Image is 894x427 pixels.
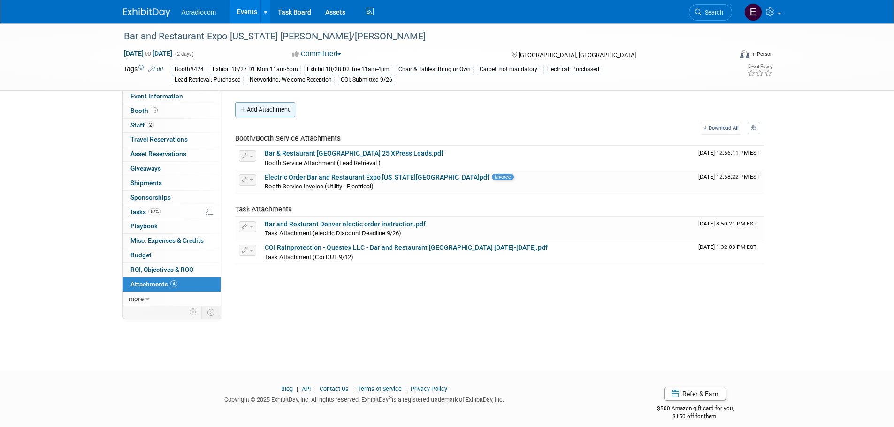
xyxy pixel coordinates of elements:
a: Giveaways [123,162,221,176]
td: Personalize Event Tab Strip [185,306,202,318]
span: Task Attachment (Coi DUE 9/12) [265,254,353,261]
span: Invoice [492,174,514,180]
span: Task Attachments [235,205,292,213]
span: Booth Service Invoice (Utility - Electrical) [265,183,374,190]
a: API [302,385,311,392]
span: Travel Reservations [130,135,188,143]
a: Event Information [123,90,221,104]
a: Sponsorships [123,191,221,205]
span: Upload Timestamp [698,150,760,156]
img: Format-Inperson.png [740,50,749,58]
a: COI Rainprotection - Questex LLC - Bar and Restaurant [GEOGRAPHIC_DATA] [DATE]-[DATE].pdf [265,244,548,251]
span: Search [702,9,723,16]
a: Staff2 [123,119,221,133]
td: Tags [123,64,163,85]
div: Carpet: not mandatory [477,65,540,75]
a: Contact Us [320,385,349,392]
a: Bar and Resturant Denver electic order instruction.pdf [265,220,426,228]
span: | [312,385,318,392]
a: Bar & Restaurant [GEOGRAPHIC_DATA] 25 XPress Leads.pdf [265,150,443,157]
span: [GEOGRAPHIC_DATA], [GEOGRAPHIC_DATA] [519,52,636,59]
img: ExhibitDay [123,8,170,17]
td: Upload Timestamp [695,217,764,240]
span: Budget [130,251,152,259]
a: Booth [123,104,221,118]
span: ROI, Objectives & ROO [130,266,193,273]
span: Attachments [130,280,177,288]
span: Task Attachment (electric Discount Deadline 9/26) [265,230,401,237]
span: Playbook [130,222,158,230]
div: Chair & Tables: Bring ur Own [396,65,474,75]
span: Upload Timestamp [698,244,756,250]
td: Upload Timestamp [695,240,764,264]
div: Event Format [677,49,773,63]
span: Booth not reserved yet [151,107,160,114]
img: Elizabeth Martinez [744,3,762,21]
span: | [403,385,409,392]
span: Shipments [130,179,162,187]
a: Playbook [123,219,221,233]
span: Booth/Booth Service Attachments [235,134,341,142]
a: Edit [148,66,163,73]
div: $500 Amazon gift card for you, [619,398,771,420]
button: Committed [289,49,345,59]
div: $150 off for them. [619,412,771,420]
span: Event Information [130,92,183,100]
span: Upload Timestamp [698,173,760,180]
a: Blog [281,385,293,392]
span: [DATE] [DATE] [123,49,173,58]
span: to [144,50,153,57]
div: Lead Retrieval: Purchased [172,75,244,85]
span: Staff [130,121,154,129]
a: Travel Reservations [123,133,221,147]
td: Upload Timestamp [695,146,764,170]
div: Exhibit 10/27 D1 Mon 11am-5pm [210,65,301,75]
a: Privacy Policy [411,385,447,392]
td: Toggle Event Tabs [201,306,221,318]
span: (2 days) [174,51,194,57]
button: Add Attachment [235,102,295,117]
span: Giveaways [130,165,161,172]
td: Upload Timestamp [695,170,764,194]
a: Search [689,4,732,21]
a: Misc. Expenses & Credits [123,234,221,248]
a: Tasks67% [123,205,221,219]
span: Misc. Expenses & Credits [130,237,204,244]
span: Tasks [130,208,161,216]
a: Shipments [123,176,221,190]
a: Download All [701,122,741,135]
div: Electrical: Purchased [543,65,602,75]
span: Sponsorships [130,194,171,201]
div: Event Rating [747,64,772,69]
div: Bar and Restaurant Expo [US_STATE] [PERSON_NAME]/[PERSON_NAME] [121,28,718,45]
span: Booth [130,107,160,114]
span: 67% [148,208,161,215]
a: Budget [123,248,221,262]
a: Attachments4 [123,277,221,292]
a: Refer & Earn [664,387,726,401]
a: Asset Reservations [123,147,221,161]
div: Exhibit 10/28 D2 Tue 11am-4pm [304,65,392,75]
div: Copyright © 2025 ExhibitDay, Inc. All rights reserved. ExhibitDay is a registered trademark of Ex... [123,393,606,404]
div: COI: Submitted 9/26 [338,75,395,85]
a: Electric Order Bar and Restaurant Expo [US_STATE][GEOGRAPHIC_DATA]pdf [265,173,489,181]
span: Acradiocom [182,8,216,16]
div: In-Person [751,51,773,58]
div: Networking: Welcome Reception [247,75,335,85]
span: | [350,385,356,392]
div: Booth#424 [172,65,206,75]
span: 4 [170,280,177,287]
span: Upload Timestamp [698,220,756,227]
a: ROI, Objectives & ROO [123,263,221,277]
sup: ® [389,395,392,400]
a: Terms of Service [358,385,402,392]
span: | [294,385,300,392]
span: Booth Service Attachment (Lead Retrieval ) [265,159,381,166]
a: more [123,292,221,306]
span: more [129,295,144,302]
span: Asset Reservations [130,150,186,157]
span: 2 [147,121,154,128]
